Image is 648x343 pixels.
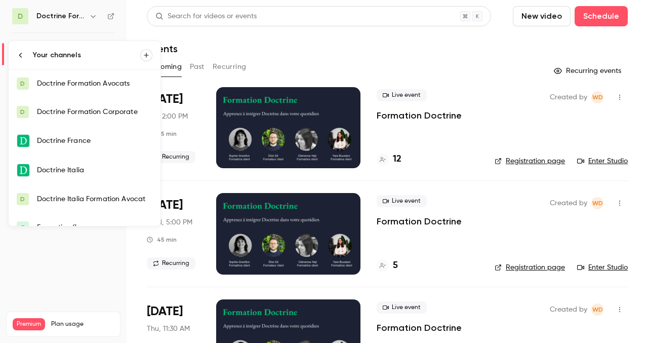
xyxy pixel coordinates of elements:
div: Formation flow [37,222,152,233]
span: D [20,79,25,88]
div: Doctrine Italia Formation Avocat [37,194,152,204]
div: Doctrine Formation Avocats [37,79,152,89]
div: Doctrine Italia [37,165,152,175]
span: D [20,195,25,204]
img: Doctrine Italia [17,164,29,176]
img: Doctrine France [17,135,29,147]
div: Doctrine Formation Corporate [37,107,152,117]
span: D [20,107,25,117]
div: Your channels [33,50,140,60]
div: Doctrine France [37,136,152,146]
span: F [21,223,24,232]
